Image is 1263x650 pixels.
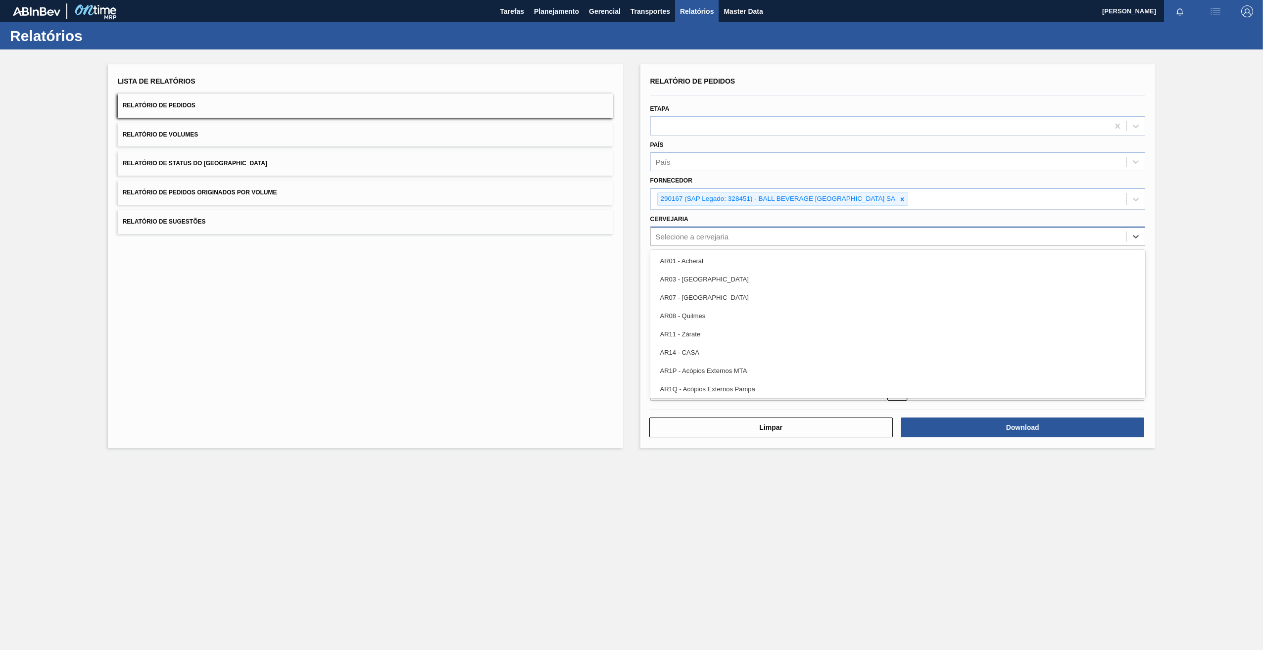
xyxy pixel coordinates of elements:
[650,343,1146,362] div: AR14 - CASA
[118,181,613,205] button: Relatório de Pedidos Originados por Volume
[589,5,621,17] span: Gerencial
[118,210,613,234] button: Relatório de Sugestões
[650,252,1146,270] div: AR01 - Acheral
[534,5,579,17] span: Planejamento
[650,325,1146,343] div: AR11 - Zárate
[650,77,735,85] span: Relatório de Pedidos
[680,5,714,17] span: Relatórios
[123,218,206,225] span: Relatório de Sugestões
[650,105,670,112] label: Etapa
[500,5,524,17] span: Tarefas
[658,193,897,205] div: 290167 (SAP Legado: 328451) - BALL BEVERAGE [GEOGRAPHIC_DATA] SA
[123,131,198,138] span: Relatório de Volumes
[649,418,893,437] button: Limpar
[123,160,267,167] span: Relatório de Status do [GEOGRAPHIC_DATA]
[650,380,1146,398] div: AR1Q - Acópios Externos Pampa
[650,177,692,184] label: Fornecedor
[118,77,195,85] span: Lista de Relatórios
[123,102,195,109] span: Relatório de Pedidos
[1164,4,1196,18] button: Notificações
[650,216,688,223] label: Cervejaria
[724,5,763,17] span: Master Data
[118,123,613,147] button: Relatório de Volumes
[656,232,729,240] div: Selecione a cervejaria
[631,5,670,17] span: Transportes
[13,7,60,16] img: TNhmsLtSVTkK8tSr43FrP2fwEKptu5GPRR3wAAAABJRU5ErkJggg==
[10,30,186,42] h1: Relatórios
[650,362,1146,380] div: AR1P - Acópios Externos MTA
[650,270,1146,288] div: AR03 - [GEOGRAPHIC_DATA]
[650,288,1146,307] div: AR07 - [GEOGRAPHIC_DATA]
[118,151,613,176] button: Relatório de Status do [GEOGRAPHIC_DATA]
[901,418,1144,437] button: Download
[650,141,664,148] label: País
[1241,5,1253,17] img: Logout
[123,189,277,196] span: Relatório de Pedidos Originados por Volume
[650,307,1146,325] div: AR08 - Quilmes
[1210,5,1221,17] img: userActions
[118,93,613,118] button: Relatório de Pedidos
[656,158,671,166] div: País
